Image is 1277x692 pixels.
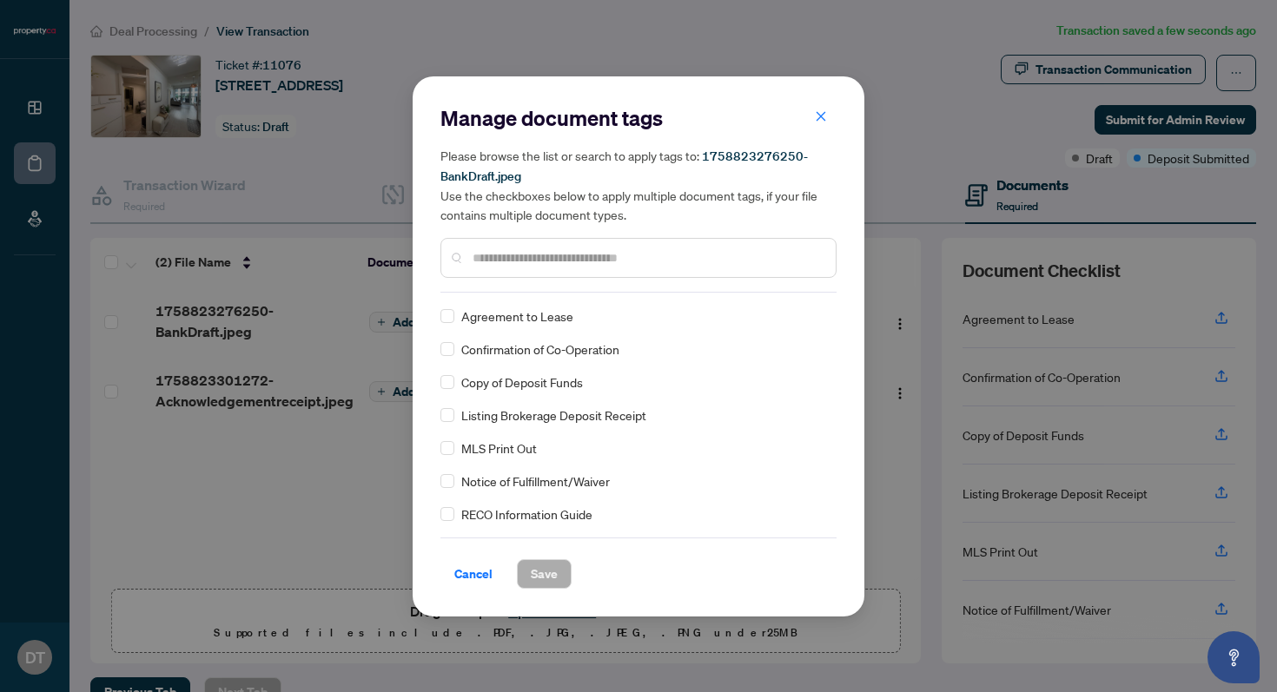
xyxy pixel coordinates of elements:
button: Cancel [440,559,506,589]
span: 1758823276250-BankDraft.jpeg [440,148,808,184]
span: Confirmation of Co-Operation [461,339,619,359]
h2: Manage document tags [440,104,837,132]
span: Copy of Deposit Funds [461,372,583,392]
span: Notice of Fulfillment/Waiver [461,471,610,491]
h5: Please browse the list or search to apply tags to: Use the checkboxes below to apply multiple doc... [440,146,837,224]
span: Cancel [454,560,493,588]
span: RECO Information Guide [461,504,592,524]
span: close [815,110,827,122]
button: Save [517,559,572,589]
span: MLS Print Out [461,438,537,458]
span: Agreement to Lease [461,306,573,326]
span: Listing Brokerage Deposit Receipt [461,405,646,425]
button: Open asap [1208,631,1260,683]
